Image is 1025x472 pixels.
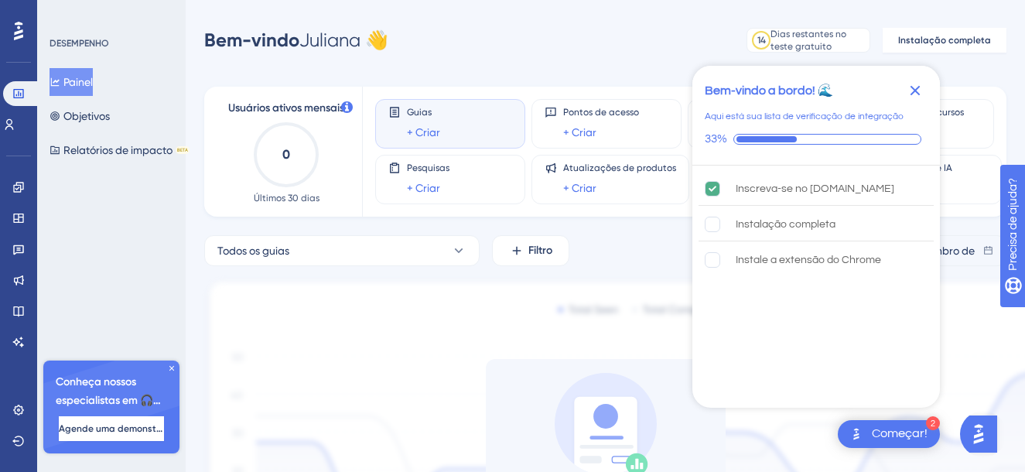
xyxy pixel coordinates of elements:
div: Inscreva-se para UserGuiding.com está concluído. [699,172,934,206]
span: Filtro [528,241,552,260]
div: Aqui está sua lista de verificação de integração [705,109,904,125]
div: Instale a extensão do Chrome [736,251,881,269]
div: 33% [705,132,727,146]
a: + Criar [563,123,596,142]
span: Pesquisas [407,162,449,174]
span: Atualizações de produtos [563,162,676,174]
span: Instalação completa [898,34,991,46]
a: + Criar [407,179,440,197]
button: Painel [50,68,93,96]
div: Abra o Get Started! Lista de verificação, módulos restantes: 2 [838,420,940,448]
span: Bem-vindo [204,29,299,51]
iframe: UserGuiding AI Assistant Launcher [960,411,1006,457]
button: Agende uma demonstração [59,416,164,441]
div: BETA [176,146,190,154]
div: DESEMPENHO [50,37,109,50]
span: Guias [407,106,440,118]
div: Progresso da lista de verificação: 33% [705,132,928,146]
font: Objetivos [63,107,110,125]
div: Inscreva-se no [DOMAIN_NAME] [736,180,894,198]
font: Relatórios de impacto [63,141,173,159]
span: Últimos 30 dias [254,192,319,204]
font: Painel [63,73,93,91]
div: Instalação completa [736,215,835,234]
button: Objetivos [50,102,110,130]
div: Fechar lista de verificação [903,78,928,103]
span: Conheça nossos especialistas em 🎧 integração [56,373,167,410]
span: Precisa de ajuda? [36,4,129,22]
div: Dias restantes no teste gratuito [770,28,865,53]
div: 18 de setembro de 2025 [912,223,983,279]
span: Pontos de acesso [563,106,639,118]
button: Todos os guias [204,235,480,266]
div: A instalação da extensão do Chrome está incompleta. [699,243,934,277]
span: Usuários ativos mensais [228,99,344,118]
div: Juliana 👋 [204,28,388,53]
span: Todos os guias [217,241,289,260]
img: texto alternativo de imagem do iniciador [847,425,866,443]
button: Filtro [492,235,569,266]
a: + Criar [563,179,596,197]
div: 14 [757,34,766,46]
div: Bem-vindo a bordo! 🌊 [705,81,833,100]
div: Começar! [872,426,928,443]
span: Agende uma demonstração [59,422,164,435]
text: 0 [282,147,290,162]
div: Itens da lista de verificação [692,166,940,404]
div: 2 [926,416,940,430]
div: A instalação completa está incompleta. [699,207,934,241]
a: + Criar [407,123,440,142]
button: Instalação completa [883,28,1006,53]
button: Relatórios de impactoBETA [50,136,190,164]
div: Contêiner de lista de verificação [692,66,940,408]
